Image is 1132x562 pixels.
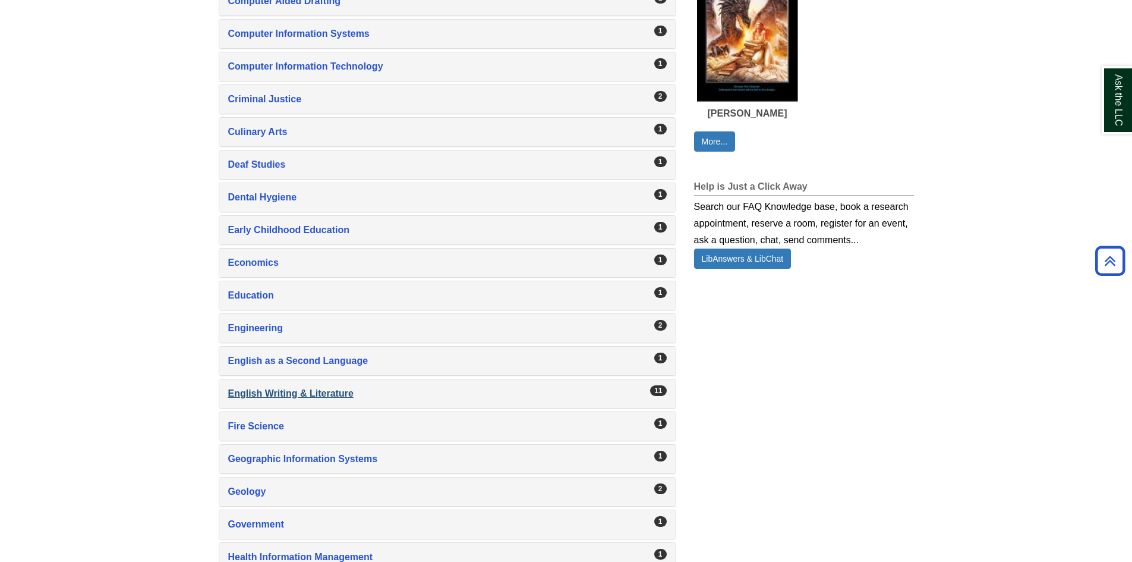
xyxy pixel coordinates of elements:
a: Deaf Studies [228,156,667,173]
a: Dental Hygiene [228,189,667,206]
a: LibAnswers & LibChat [694,249,792,269]
div: 1 [654,451,667,461]
a: Back to Top [1091,253,1129,269]
div: 2 [654,483,667,494]
a: Engineering [228,320,667,337]
a: Fire Science [228,418,667,435]
div: 1 [654,255,667,265]
div: 1 [654,287,667,298]
a: Geology [228,483,667,500]
div: Search our FAQ Knowledge base, book a research appointment, reserve a room, register for an event... [694,196,914,249]
div: 11 [650,385,666,396]
div: 1 [654,124,667,134]
a: Economics [228,255,667,271]
a: Criminal Justice [228,91,667,108]
div: 1 [654,156,667,167]
div: 1 [654,353,667,363]
a: Computer Information Technology [228,58,667,75]
div: 1 [654,26,667,36]
a: Early Childhood Education [228,222,667,238]
a: Geographic Information Systems [228,451,667,467]
a: English Writing & Literature [228,385,667,402]
div: 2 [654,91,667,102]
div: 1 [654,58,667,69]
a: Culinary Arts [228,124,667,140]
div: 1 [654,418,667,429]
div: 1 [654,189,667,200]
div: 1 [654,549,667,560]
div: 1 [654,222,667,233]
a: Education [228,287,667,304]
a: Government [228,516,667,533]
div: [PERSON_NAME] [697,108,798,119]
h2: Help is Just a Click Away [694,181,914,196]
a: More... [694,131,736,152]
a: Computer Information Systems [228,26,667,42]
a: English as a Second Language [228,353,667,369]
div: 1 [654,516,667,527]
div: 2 [654,320,667,331]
